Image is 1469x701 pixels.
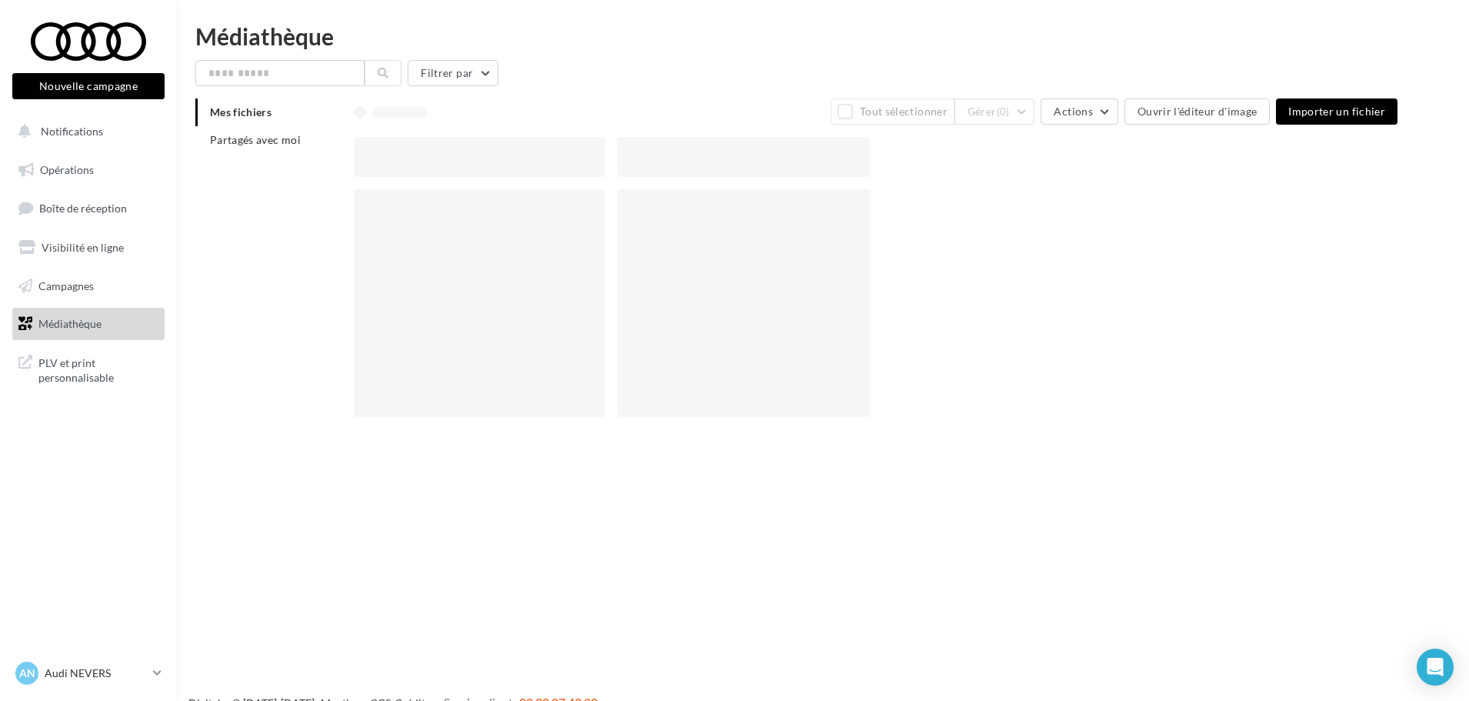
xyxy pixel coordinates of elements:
a: Campagnes [9,270,168,302]
span: Mes fichiers [210,105,271,119]
div: Médiathèque [195,25,1451,48]
span: Visibilité en ligne [42,241,124,254]
span: Médiathèque [38,317,102,330]
a: PLV et print personnalisable [9,346,168,392]
button: Actions [1041,98,1118,125]
a: Boîte de réception [9,192,168,225]
button: Gérer(0) [954,98,1035,125]
span: AN [19,666,35,681]
span: Opérations [40,163,94,176]
button: Tout sélectionner [831,98,954,125]
a: Opérations [9,154,168,186]
span: (0) [997,105,1010,118]
button: Nouvelle campagne [12,73,165,99]
button: Notifications [9,115,162,148]
span: Campagnes [38,279,94,292]
a: AN Audi NEVERS [12,659,165,688]
a: Visibilité en ligne [9,232,168,264]
button: Filtrer par [408,60,498,86]
span: PLV et print personnalisable [38,352,158,386]
span: Importer un fichier [1288,105,1385,118]
span: Partagés avec moi [210,133,301,146]
span: Boîte de réception [39,202,127,215]
button: Importer un fichier [1276,98,1397,125]
span: Notifications [41,125,103,138]
p: Audi NEVERS [45,666,147,681]
button: Ouvrir l'éditeur d'image [1124,98,1270,125]
div: Open Intercom Messenger [1417,649,1454,686]
span: Actions [1054,105,1092,118]
a: Médiathèque [9,308,168,340]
